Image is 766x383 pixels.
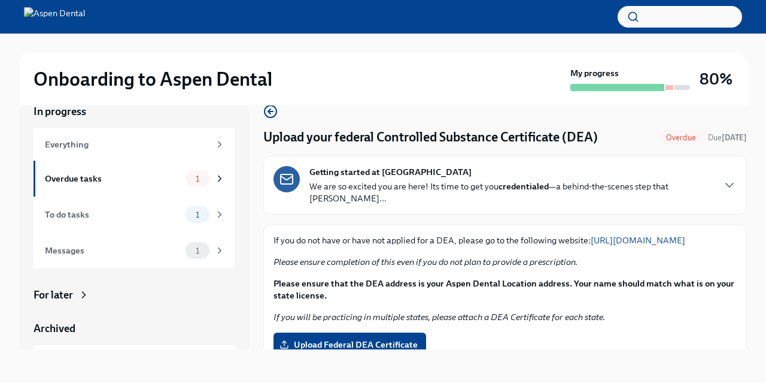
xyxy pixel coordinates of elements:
a: To do tasks1 [34,197,235,233]
div: Messages [45,244,181,257]
span: Due [708,133,747,142]
h2: Onboarding to Aspen Dental [34,67,272,91]
p: We are so excited you are here! Its time to get you —a behind-the-scenes step that [PERSON_NAME]... [309,180,713,204]
strong: [DATE] [722,133,747,142]
div: For later [34,288,73,302]
div: To do tasks [45,208,181,221]
img: Aspen Dental [24,7,86,26]
h4: Upload your federal Controlled Substance Certificate (DEA) [263,128,598,146]
a: Overdue tasks1 [34,161,235,197]
a: [URL][DOMAIN_NAME] [591,235,685,246]
span: June 30th, 2025 07:00 [708,132,747,143]
p: If you do not have or have not applied for a DEA, please go to the following website: [273,234,737,246]
strong: My progress [570,67,619,79]
span: Overdue [659,133,703,142]
em: Please ensure completion of this even if you do not plan to provide a prescription. [273,257,577,267]
a: Everything [34,128,235,161]
label: Upload Federal DEA Certificate [273,333,426,357]
a: Messages1 [34,233,235,269]
span: Upload Federal DEA Certificate [282,339,418,351]
div: Everything [45,138,209,151]
em: If you will be practicing in multiple states, please attach a DEA Certificate for each state. [273,312,605,322]
strong: credentialed [498,181,549,192]
span: 1 [189,246,206,255]
strong: Getting started at [GEOGRAPHIC_DATA] [309,166,472,178]
span: 1 [189,210,206,219]
div: Overdue tasks [45,172,181,185]
h3: 80% [700,68,732,90]
a: For later [34,288,235,302]
a: Archived [34,321,235,336]
strong: Please ensure that the DEA address is your Aspen Dental Location address. Your name should match ... [273,278,734,301]
a: In progress [34,104,235,119]
span: 1 [189,174,206,183]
